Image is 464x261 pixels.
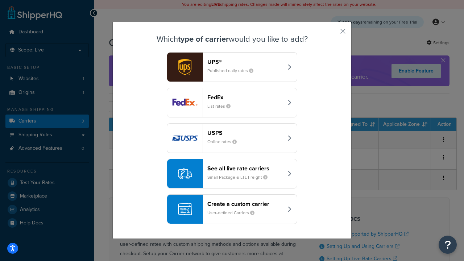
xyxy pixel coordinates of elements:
img: usps logo [167,124,203,153]
img: ups logo [167,53,203,82]
small: Published daily rates [207,67,259,74]
header: See all live rate carriers [207,165,283,172]
button: usps logoUSPSOnline rates [167,123,297,153]
header: UPS® [207,58,283,65]
strong: type of carrier [178,33,229,45]
header: Create a custom carrier [207,200,283,207]
small: User-defined Carriers [207,210,260,216]
small: Online rates [207,138,243,145]
small: Small Package & LTL Freight [207,174,273,181]
img: fedEx logo [167,88,203,117]
button: Open Resource Center [439,236,457,254]
header: USPS [207,129,283,136]
small: List rates [207,103,236,109]
button: Create a custom carrierUser-defined Carriers [167,194,297,224]
img: icon-carrier-custom-c93b8a24.svg [178,202,192,216]
header: FedEx [207,94,283,101]
img: icon-carrier-liverate-becf4550.svg [178,167,192,181]
button: ups logoUPS®Published daily rates [167,52,297,82]
button: fedEx logoFedExList rates [167,88,297,117]
button: See all live rate carriersSmall Package & LTL Freight [167,159,297,188]
h3: Which would you like to add? [131,35,333,43]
